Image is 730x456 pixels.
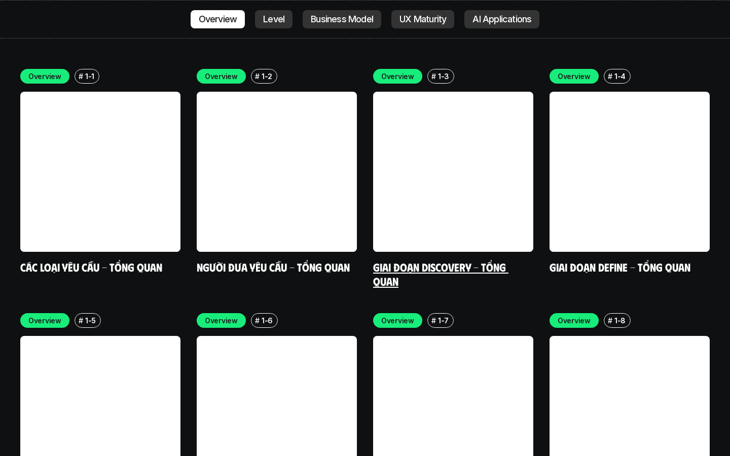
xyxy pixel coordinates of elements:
[558,71,591,82] p: Overview
[205,315,238,326] p: Overview
[464,10,539,28] a: AI Applications
[311,14,373,24] p: Business Model
[550,260,690,274] a: Giai đoạn Define - Tổng quan
[472,14,531,24] p: AI Applications
[20,260,162,274] a: Các loại yêu cầu - Tổng quan
[85,315,96,326] p: 1-5
[438,71,449,82] p: 1-3
[608,72,612,80] h6: #
[28,71,61,82] p: Overview
[28,315,61,326] p: Overview
[614,315,626,326] p: 1-8
[79,72,83,80] h6: #
[391,10,454,28] a: UX Maturity
[85,71,94,82] p: 1-1
[373,260,508,288] a: Giai đoạn Discovery - Tổng quan
[191,10,245,28] a: Overview
[255,72,260,80] h6: #
[262,315,273,326] p: 1-6
[438,315,449,326] p: 1-7
[205,71,238,82] p: Overview
[399,14,446,24] p: UX Maturity
[303,10,381,28] a: Business Model
[255,10,293,28] a: Level
[431,317,436,324] h6: #
[262,71,272,82] p: 1-2
[431,72,436,80] h6: #
[199,14,237,24] p: Overview
[197,260,350,274] a: Người đưa yêu cầu - Tổng quan
[381,71,414,82] p: Overview
[255,317,260,324] h6: #
[79,317,83,324] h6: #
[608,317,612,324] h6: #
[381,315,414,326] p: Overview
[614,71,626,82] p: 1-4
[263,14,284,24] p: Level
[558,315,591,326] p: Overview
